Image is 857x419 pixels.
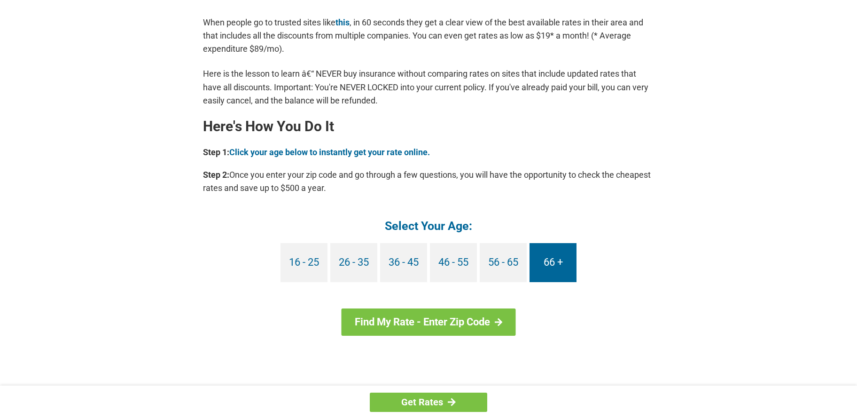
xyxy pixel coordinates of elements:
[480,243,527,282] a: 56 - 65
[229,147,430,157] a: Click your age below to instantly get your rate online.
[203,147,229,157] b: Step 1:
[203,168,654,195] p: Once you enter your zip code and go through a few questions, you will have the opportunity to che...
[380,243,427,282] a: 36 - 45
[370,393,487,412] a: Get Rates
[203,170,229,180] b: Step 2:
[280,243,327,282] a: 16 - 25
[335,17,350,27] a: this
[203,383,654,398] h4: Select Your State:
[203,218,654,234] h4: Select Your Age:
[430,243,477,282] a: 46 - 55
[330,243,377,282] a: 26 - 35
[342,308,516,336] a: Find My Rate - Enter Zip Code
[203,119,654,134] h2: Here's How You Do It
[203,16,654,55] p: When people go to trusted sites like , in 60 seconds they get a clear view of the best available ...
[203,67,654,107] p: Here is the lesson to learn â€“ NEVER buy insurance without comparing rates on sites that include...
[530,243,577,282] a: 66 +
